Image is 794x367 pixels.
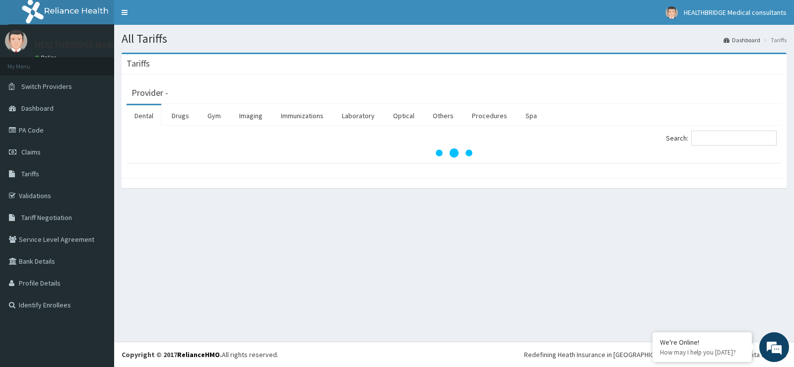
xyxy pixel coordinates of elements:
a: Laboratory [334,105,383,126]
span: HEALTHBRIDGE Medical consultants [684,8,787,17]
a: RelianceHMO [177,350,220,359]
label: Search: [666,131,777,146]
a: Gym [199,105,229,126]
a: Drugs [164,105,197,126]
strong: Copyright © 2017 . [122,350,222,359]
p: How may I help you today? [660,348,744,357]
span: Dashboard [21,104,54,113]
a: Spa [518,105,545,126]
a: Online [35,54,59,61]
footer: All rights reserved. [114,342,794,367]
input: Search: [691,131,777,146]
a: Dental [127,105,161,126]
a: Immunizations [273,105,331,126]
div: Redefining Heath Insurance in [GEOGRAPHIC_DATA] using Telemedicine and Data Science! [524,350,787,360]
a: Others [425,105,462,126]
a: Optical [385,105,422,126]
span: Tariff Negotiation [21,213,72,222]
h1: All Tariffs [122,32,787,45]
svg: audio-loading [434,133,474,173]
h3: Provider - [132,88,168,97]
a: Imaging [231,105,270,126]
h3: Tariffs [127,59,150,68]
span: Switch Providers [21,82,72,91]
span: Claims [21,147,41,156]
li: Tariffs [761,36,787,44]
p: HEALTHBRIDGE Medical consultants [35,40,173,49]
img: User Image [665,6,678,19]
a: Dashboard [724,36,760,44]
img: User Image [5,30,27,52]
span: Tariffs [21,169,39,178]
div: We're Online! [660,338,744,347]
a: Procedures [464,105,515,126]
